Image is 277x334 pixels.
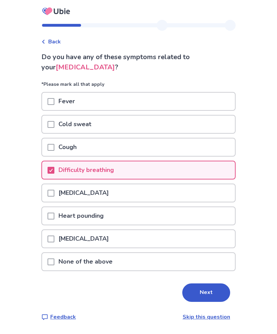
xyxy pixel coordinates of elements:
[54,138,81,156] p: Cough
[54,230,113,248] p: [MEDICAL_DATA]
[54,207,108,225] p: Heart pounding
[56,63,115,72] span: [MEDICAL_DATA]
[54,93,79,110] p: Fever
[183,313,230,321] a: Skip this question
[54,116,95,133] p: Cold sweat
[41,313,76,321] a: Feedback
[54,184,113,202] p: [MEDICAL_DATA]
[54,253,117,270] p: None of the above
[50,313,76,321] p: Feedback
[41,52,236,72] p: Do you have any of these symptoms related to your ?
[48,38,61,46] span: Back
[182,283,230,302] button: Next
[54,161,118,179] p: Difficulty breathing
[41,81,236,92] p: *Please mark all that apply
